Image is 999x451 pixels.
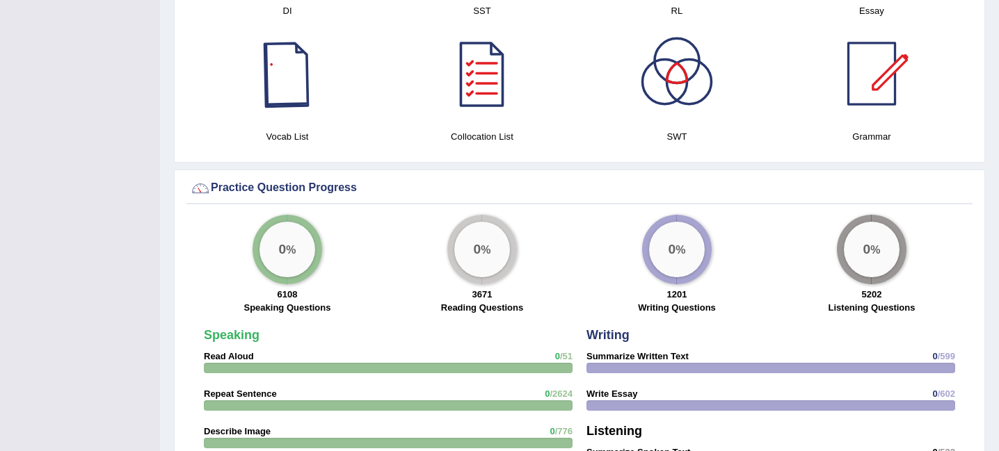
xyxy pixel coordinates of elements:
[204,351,254,361] strong: Read Aloud
[197,3,378,18] h4: DI
[938,351,955,361] span: /599
[555,426,573,436] span: /776
[204,328,259,342] strong: Speaking
[638,301,716,314] label: Writing Questions
[586,328,630,342] strong: Writing
[586,388,637,399] strong: Write Essay
[204,388,277,399] strong: Repeat Sentence
[586,129,767,144] h4: SWT
[781,3,962,18] h4: Essay
[829,301,916,314] label: Listening Questions
[932,388,937,399] span: 0
[197,129,378,144] h4: Vocab List
[545,388,550,399] span: 0
[667,289,687,300] strong: 1201
[279,241,287,256] big: 0
[474,241,481,256] big: 0
[550,388,573,399] span: /2624
[441,301,523,314] label: Reading Questions
[586,3,767,18] h4: RL
[454,222,510,277] div: %
[555,351,560,361] span: 0
[472,289,493,300] strong: 3671
[862,289,882,300] strong: 5202
[278,289,298,300] strong: 6108
[932,351,937,361] span: 0
[259,222,315,277] div: %
[204,426,271,436] strong: Describe Image
[844,222,900,277] div: %
[392,129,573,144] h4: Collocation List
[586,424,642,438] strong: Listening
[669,241,676,256] big: 0
[190,178,969,199] div: Practice Question Progress
[649,222,705,277] div: %
[392,3,573,18] h4: SST
[244,301,331,314] label: Speaking Questions
[560,351,573,361] span: /51
[938,388,955,399] span: /602
[863,241,871,256] big: 0
[550,426,554,436] span: 0
[781,129,962,144] h4: Grammar
[586,351,689,361] strong: Summarize Written Text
